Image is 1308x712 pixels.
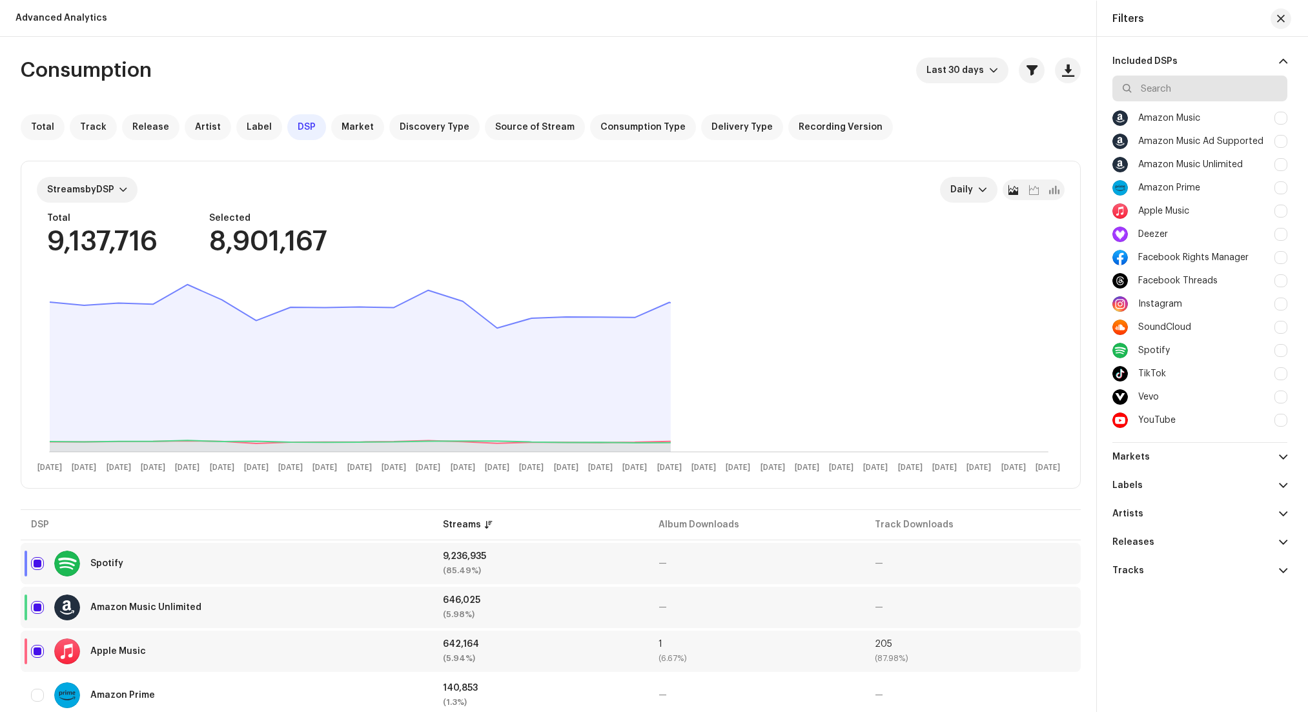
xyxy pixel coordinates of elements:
span: Artist [195,122,221,132]
text: [DATE] [485,463,509,472]
div: — [659,559,854,568]
text: [DATE] [382,463,406,472]
div: — [659,603,854,612]
text: [DATE] [210,463,234,472]
text: [DATE] [1001,463,1026,472]
div: (1.3%) [443,698,639,707]
div: Selected [209,213,327,223]
div: dropdown trigger [978,177,987,203]
span: Consumption Type [600,122,686,132]
text: [DATE] [347,463,372,472]
text: [DATE] [278,463,303,472]
span: Delivery Type [711,122,773,132]
div: (87.98%) [875,654,1070,663]
div: dropdown trigger [989,57,998,83]
text: [DATE] [1036,463,1060,472]
div: (5.98%) [443,610,639,619]
span: Source of Stream [495,122,575,132]
span: Last 30 days [926,57,989,83]
div: (6.67%) [659,654,854,663]
div: 1 [659,640,854,649]
span: Discovery Type [400,122,469,132]
text: [DATE] [622,463,647,472]
text: [DATE] [416,463,440,472]
text: [DATE] [519,463,544,472]
text: [DATE] [726,463,750,472]
text: [DATE] [829,463,853,472]
span: Recording Version [799,122,883,132]
div: — [875,559,1070,568]
div: (85.49%) [443,566,639,575]
text: [DATE] [966,463,991,472]
text: [DATE] [898,463,923,472]
text: [DATE] [863,463,888,472]
text: [DATE] [932,463,957,472]
div: (5.94%) [443,654,639,663]
text: [DATE] [588,463,613,472]
span: Market [342,122,374,132]
text: [DATE] [761,463,785,472]
text: [DATE] [312,463,337,472]
div: 642,164 [443,640,639,649]
text: [DATE] [795,463,819,472]
span: Daily [950,177,978,203]
text: [DATE] [691,463,716,472]
div: — [659,691,854,700]
div: 140,853 [443,684,639,693]
text: [DATE] [657,463,682,472]
div: — [875,691,1070,700]
span: Label [247,122,272,132]
span: DSP [298,122,316,132]
div: 646,025 [443,596,639,605]
text: [DATE] [451,463,475,472]
div: 205 [875,640,1070,649]
text: [DATE] [554,463,578,472]
text: [DATE] [244,463,269,472]
div: — [875,603,1070,612]
div: 9,236,935 [443,552,639,561]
